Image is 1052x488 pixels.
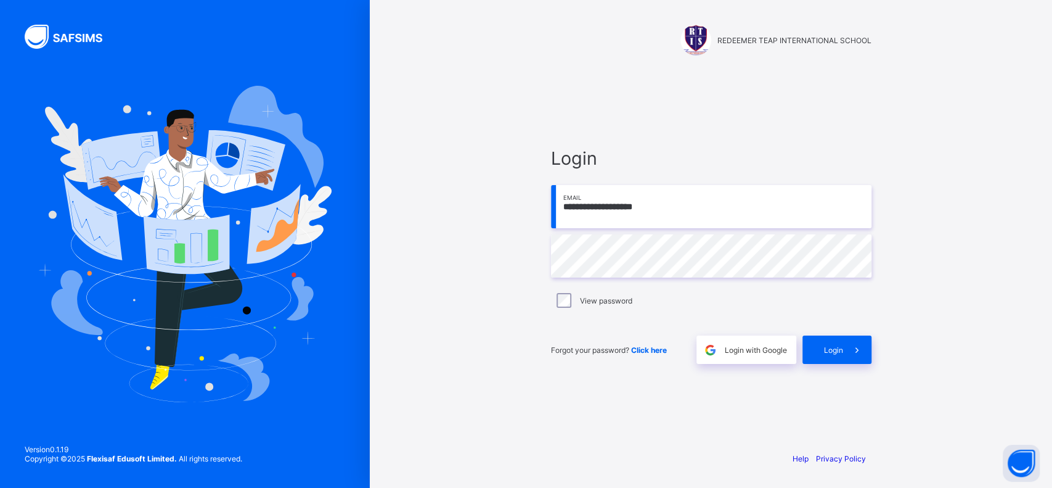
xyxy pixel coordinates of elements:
[1003,445,1040,482] button: Open asap
[25,445,242,454] span: Version 0.1.19
[551,147,871,169] span: Login
[87,454,177,463] strong: Flexisaf Edusoft Limited.
[793,454,809,463] a: Help
[824,345,843,355] span: Login
[816,454,866,463] a: Privacy Policy
[725,345,787,355] span: Login with Google
[25,454,242,463] span: Copyright © 2025 All rights reserved.
[631,345,667,355] a: Click here
[551,345,667,355] span: Forgot your password?
[25,25,117,49] img: SAFSIMS Logo
[717,36,871,45] span: REDEEMER TEAP INTERNATIONAL SCHOOL
[703,343,717,357] img: google.396cfc9801f0270233282035f929180a.svg
[580,296,632,305] label: View password
[38,86,332,402] img: Hero Image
